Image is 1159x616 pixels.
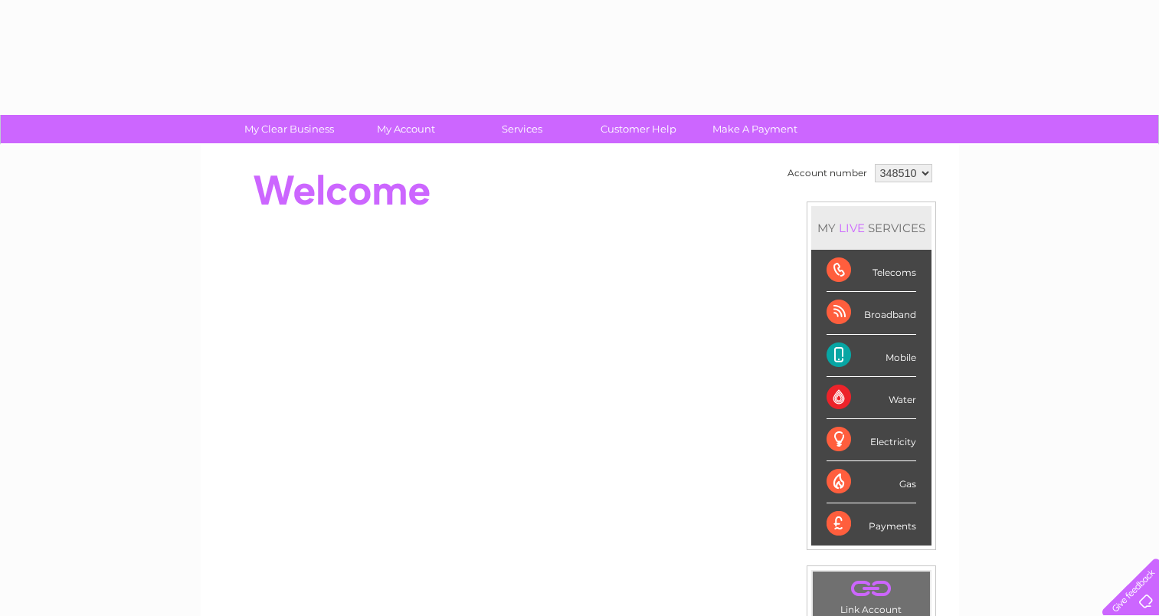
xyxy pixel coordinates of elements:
div: Gas [827,461,916,503]
div: Mobile [827,335,916,377]
a: My Clear Business [226,115,352,143]
div: LIVE [836,221,868,235]
a: . [817,575,926,602]
a: Services [459,115,585,143]
div: Payments [827,503,916,545]
td: Account number [784,160,871,186]
div: Telecoms [827,250,916,292]
div: Broadband [827,292,916,334]
a: My Account [342,115,469,143]
div: MY SERVICES [811,206,931,250]
div: Electricity [827,419,916,461]
a: Make A Payment [692,115,818,143]
div: Water [827,377,916,419]
a: Customer Help [575,115,702,143]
